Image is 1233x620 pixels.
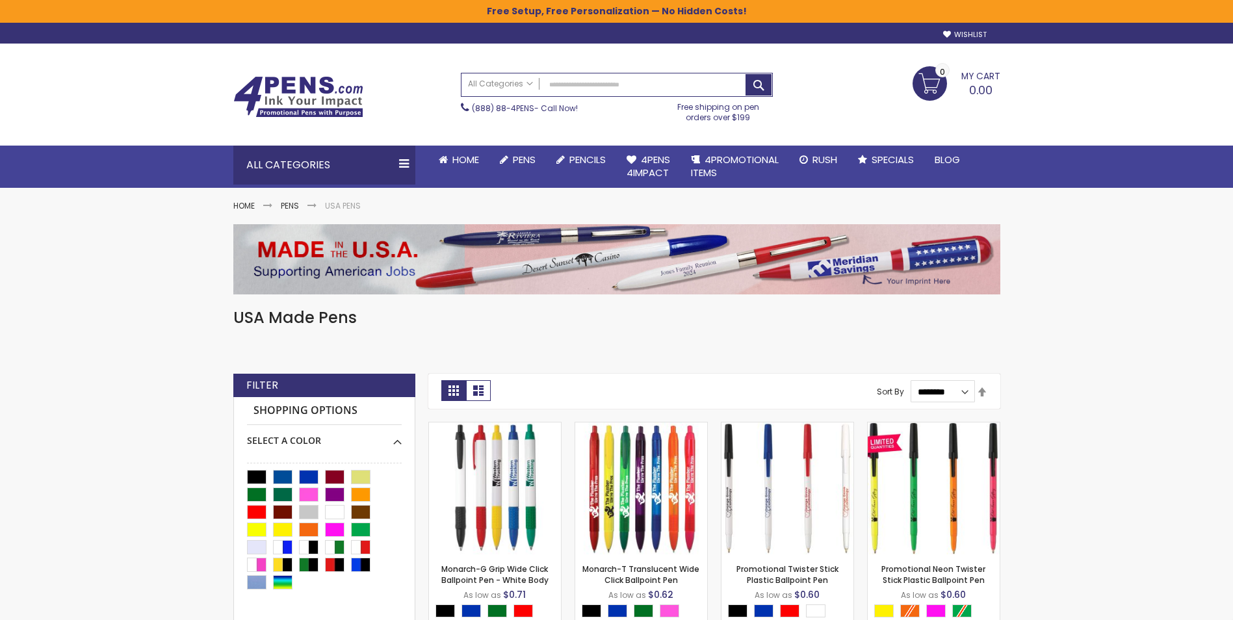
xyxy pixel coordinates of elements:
[429,422,561,554] img: Monarch-G Grip Wide Click Ballpoint Pen - White Body
[877,386,904,397] label: Sort By
[664,97,773,123] div: Free shipping on pen orders over $199
[233,76,363,118] img: 4Pens Custom Pens and Promotional Products
[281,200,299,211] a: Pens
[513,153,536,166] span: Pens
[755,589,792,601] span: As low as
[575,422,707,433] a: Monarch-T Translucent Wide Click Ballpoint Pen
[575,422,707,554] img: Monarch-T Translucent Wide Click Ballpoint Pen
[441,380,466,401] strong: Grid
[513,604,533,617] div: Red
[913,66,1000,99] a: 0.00 0
[582,604,601,617] div: Black
[468,79,533,89] span: All Categories
[634,604,653,617] div: Green
[872,153,914,166] span: Specials
[806,604,825,617] div: White
[472,103,534,114] a: (888) 88-4PENS
[569,153,606,166] span: Pencils
[874,604,894,617] div: Neon Yellow
[546,146,616,174] a: Pencils
[924,146,970,174] a: Blog
[721,422,853,433] a: Promotional Twister Stick Plastic Ballpoint Pen
[789,146,848,174] a: Rush
[812,153,837,166] span: Rush
[660,604,679,617] div: Pink
[608,604,627,617] div: Blue
[489,146,546,174] a: Pens
[848,146,924,174] a: Specials
[472,103,578,114] span: - Call Now!
[233,307,1000,328] h1: USA Made Pens
[969,82,993,98] span: 0.00
[582,563,699,585] a: Monarch-T Translucent Wide Click Ballpoint Pen
[926,604,946,617] div: Neon Pink
[780,604,799,617] div: Red
[691,153,779,179] span: 4PROMOTIONAL ITEMS
[794,588,820,601] span: $0.60
[461,73,539,95] a: All Categories
[452,153,479,166] span: Home
[736,563,838,585] a: Promotional Twister Stick Plastic Ballpoint Pen
[608,589,646,601] span: As low as
[681,146,789,188] a: 4PROMOTIONALITEMS
[429,422,561,433] a: Monarch-G Grip Wide Click Ballpoint Pen - White Body
[754,604,773,617] div: Blue
[247,425,402,447] div: Select A Color
[503,588,526,601] span: $0.71
[463,589,501,601] span: As low as
[435,604,455,617] div: Black
[728,604,747,617] div: Black
[648,588,673,601] span: $0.62
[233,200,255,211] a: Home
[943,30,987,40] a: Wishlist
[868,422,1000,433] a: Promotional Neon Twister Stick Plastic Ballpoint Pen
[233,224,1000,294] img: USA Pens
[246,378,278,393] strong: Filter
[428,146,489,174] a: Home
[616,146,681,188] a: 4Pens4impact
[461,604,481,617] div: Blue
[901,589,939,601] span: As low as
[487,604,507,617] div: Green
[247,397,402,425] strong: Shopping Options
[935,153,960,166] span: Blog
[940,66,945,78] span: 0
[627,153,670,179] span: 4Pens 4impact
[721,422,853,554] img: Promotional Twister Stick Plastic Ballpoint Pen
[868,422,1000,554] img: Promotional Neon Twister Stick Plastic Ballpoint Pen
[881,563,985,585] a: Promotional Neon Twister Stick Plastic Ballpoint Pen
[233,146,415,185] div: All Categories
[941,588,966,601] span: $0.60
[325,200,361,211] strong: USA Pens
[441,563,549,585] a: Monarch-G Grip Wide Click Ballpoint Pen - White Body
